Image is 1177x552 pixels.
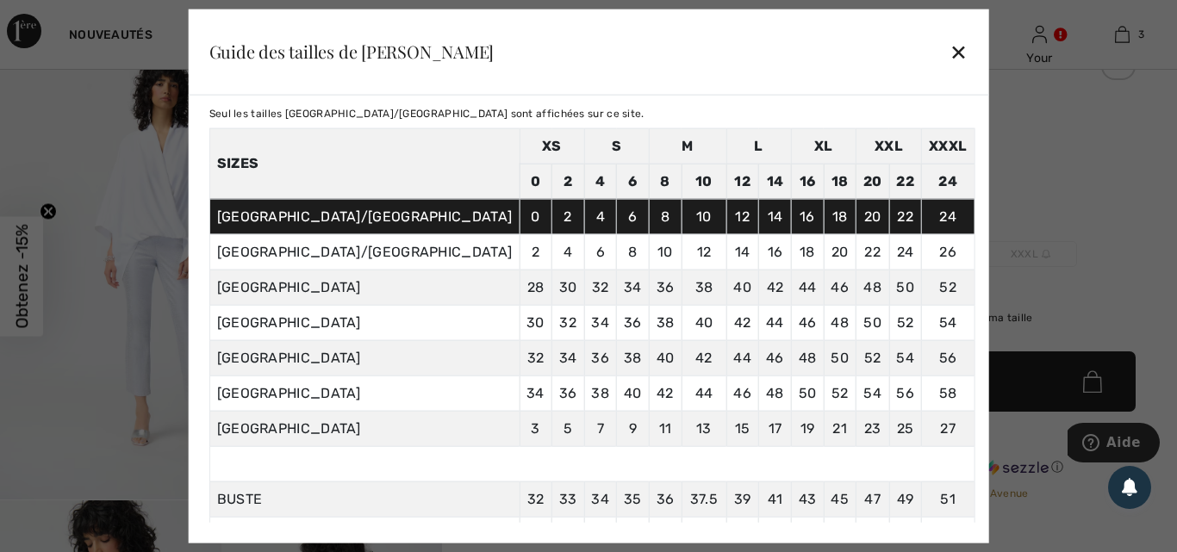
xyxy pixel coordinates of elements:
[791,270,824,305] td: 44
[889,305,922,340] td: 52
[690,490,718,506] span: 37.5
[617,234,650,270] td: 8
[649,199,682,234] td: 8
[617,164,650,199] td: 6
[791,411,824,446] td: 19
[682,375,726,411] td: 44
[520,411,552,446] td: 3
[584,375,617,411] td: 38
[824,234,856,270] td: 20
[889,164,922,199] td: 22
[551,411,584,446] td: 5
[520,340,552,375] td: 32
[209,105,975,121] div: Seul les tailles [GEOGRAPHIC_DATA]/[GEOGRAPHIC_DATA] sont affichées sur ce site.
[791,199,824,234] td: 16
[527,490,545,506] span: 32
[551,164,584,199] td: 2
[922,305,975,340] td: 54
[856,199,889,234] td: 20
[922,128,975,164] td: XXXL
[856,375,889,411] td: 54
[768,490,783,506] span: 41
[856,128,921,164] td: XXL
[520,375,552,411] td: 34
[617,340,650,375] td: 38
[520,270,552,305] td: 28
[922,375,975,411] td: 58
[726,234,759,270] td: 14
[649,411,682,446] td: 11
[759,199,792,234] td: 14
[864,490,881,506] span: 47
[584,234,617,270] td: 6
[559,490,577,506] span: 33
[856,340,889,375] td: 52
[759,375,792,411] td: 48
[584,128,649,164] td: S
[682,234,726,270] td: 12
[897,490,914,506] span: 49
[759,411,792,446] td: 17
[726,375,759,411] td: 46
[889,340,922,375] td: 54
[682,199,726,234] td: 10
[759,305,792,340] td: 44
[209,481,520,517] td: BUSTE
[584,164,617,199] td: 4
[726,411,759,446] td: 15
[922,199,975,234] td: 24
[209,411,520,446] td: [GEOGRAPHIC_DATA]
[520,199,552,234] td: 0
[922,164,975,199] td: 24
[759,164,792,199] td: 14
[520,164,552,199] td: 0
[520,128,584,164] td: XS
[824,411,856,446] td: 21
[520,305,552,340] td: 30
[657,490,675,506] span: 36
[649,270,682,305] td: 36
[922,270,975,305] td: 52
[726,128,791,164] td: L
[39,12,73,28] span: Aide
[649,164,682,199] td: 8
[617,270,650,305] td: 34
[824,375,856,411] td: 52
[726,270,759,305] td: 40
[682,305,726,340] td: 40
[791,164,824,199] td: 16
[551,305,584,340] td: 32
[649,340,682,375] td: 40
[824,164,856,199] td: 18
[209,340,520,375] td: [GEOGRAPHIC_DATA]
[584,305,617,340] td: 34
[682,270,726,305] td: 38
[551,199,584,234] td: 2
[889,375,922,411] td: 56
[922,411,975,446] td: 27
[791,128,856,164] td: XL
[759,270,792,305] td: 42
[209,199,520,234] td: [GEOGRAPHIC_DATA]/[GEOGRAPHIC_DATA]
[649,375,682,411] td: 42
[617,411,650,446] td: 9
[649,234,682,270] td: 10
[209,270,520,305] td: [GEOGRAPHIC_DATA]
[759,234,792,270] td: 16
[617,199,650,234] td: 6
[824,305,856,340] td: 48
[856,234,889,270] td: 22
[649,305,682,340] td: 38
[856,411,889,446] td: 23
[791,305,824,340] td: 46
[209,234,520,270] td: [GEOGRAPHIC_DATA]/[GEOGRAPHIC_DATA]
[209,43,495,60] div: Guide des tailles de [PERSON_NAME]
[584,270,617,305] td: 32
[584,340,617,375] td: 36
[209,517,520,552] td: TAILLE
[682,164,726,199] td: 10
[649,128,726,164] td: M
[889,270,922,305] td: 50
[551,375,584,411] td: 36
[831,490,849,506] span: 45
